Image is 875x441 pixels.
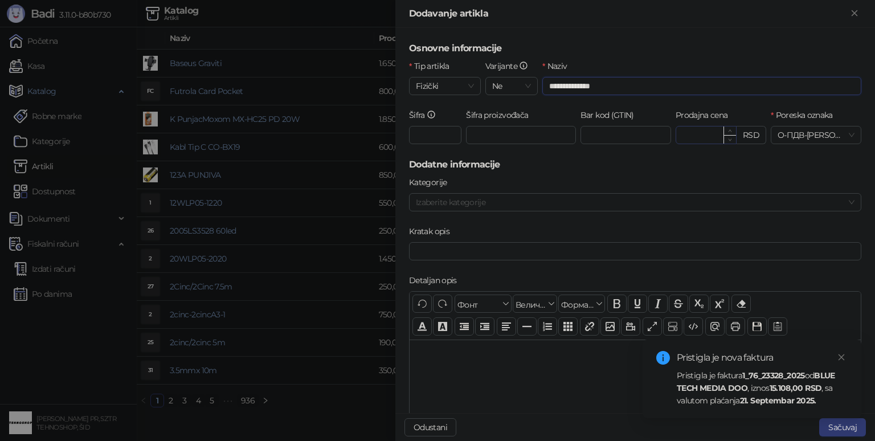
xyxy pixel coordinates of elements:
button: Веза [580,317,599,336]
button: Подвучено [628,295,647,313]
span: О-ПДВ - [PERSON_NAME] ( 20,00 %) [778,126,854,144]
label: Prodajna cena [676,109,735,121]
label: Naziv [542,60,574,72]
button: Шаблон [768,317,787,336]
label: Varijante [485,60,535,72]
button: Увлачење [475,317,494,336]
button: Искошено [648,295,668,313]
button: Понови [433,295,452,313]
button: Odustani [404,418,456,436]
button: Прецртано [669,295,688,313]
button: Приказ преко целог екрана [643,317,662,336]
span: down [728,138,732,142]
div: Pristigla je faktura od , iznos , sa valutom plaćanja [677,369,848,407]
a: Close [835,351,848,364]
h5: Osnovne informacije [409,42,861,55]
span: up [728,129,732,133]
button: Zatvori [848,7,861,21]
label: Šifra [409,109,443,121]
button: Приказ кода [684,317,703,336]
button: Слика [600,317,620,336]
span: Decrease Value [723,135,736,144]
label: Poreska oznaka [771,109,840,121]
button: Уклони формат [731,295,751,313]
input: Naziv [542,77,861,95]
label: Kategorije [409,176,454,189]
input: Bar kod (GTIN) [580,126,671,144]
div: RSD [737,126,766,144]
span: Increase Value [723,126,736,135]
button: Поравнање [497,317,516,336]
button: Хоризонтална линија [517,317,537,336]
button: Индексирано [689,295,709,313]
div: Dodavanje artikla [409,7,848,21]
button: Фонт [455,295,512,313]
label: Tip artikla [409,60,456,72]
button: Штампај [726,317,745,336]
strong: BLUE TECH MEDIA DOO [677,370,835,393]
span: Ne [492,77,531,95]
button: Видео [621,317,640,336]
label: Bar kod (GTIN) [580,109,641,121]
button: Боја текста [412,317,432,336]
input: Kratak opis [409,242,861,260]
label: Detaljan opis [409,274,464,287]
span: Fizički [416,77,474,95]
button: Прикажи блокове [663,317,682,336]
input: Šifra proizvođača [466,126,576,144]
button: Табела [558,317,578,336]
strong: 15.108,00 RSD [770,383,822,393]
button: Подебљано [607,295,627,313]
span: info-circle [656,351,670,365]
h5: Dodatne informacije [409,158,861,171]
button: Формати [558,295,605,313]
button: Боја позадине [433,317,452,336]
strong: 1_76_23328_2025 [742,370,804,381]
div: Pristigla je nova faktura [677,351,848,365]
label: Šifra proizvođača [466,109,535,121]
span: close [837,353,845,361]
button: Експонент [710,295,729,313]
button: Sačuvaj [819,418,866,436]
strong: 21. Septembar 2025. [740,395,816,406]
button: Величина [513,295,557,313]
button: Преглед [705,317,725,336]
button: Извлачење [455,317,474,336]
button: Поврати [412,295,432,313]
button: Сачувај [747,317,767,336]
label: Kratak opis [409,225,456,238]
button: Листа [538,317,557,336]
